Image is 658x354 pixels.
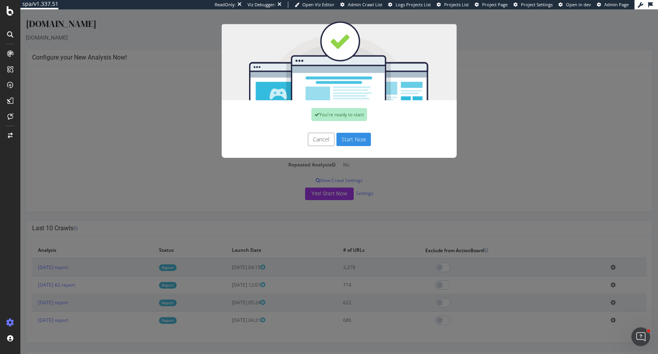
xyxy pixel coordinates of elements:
[396,2,431,7] span: Logs Projects List
[566,2,591,7] span: Open in dev
[475,2,508,8] a: Project Page
[604,2,629,7] span: Admin Page
[559,2,591,8] a: Open in dev
[348,2,382,7] span: Admin Crawl List
[513,2,553,8] a: Project Settings
[291,99,347,112] div: You're ready to start
[388,2,431,8] a: Logs Projects List
[295,2,334,8] a: Open Viz Editor
[444,2,469,7] span: Projects List
[631,327,650,346] iframe: Intercom live chat
[215,2,236,8] div: ReadOnly:
[521,2,553,7] span: Project Settings
[287,123,314,137] button: Cancel
[482,2,508,7] span: Project Page
[316,123,351,137] button: Start Now
[437,2,469,8] a: Projects List
[201,12,436,91] img: You're all set!
[597,2,629,8] a: Admin Page
[20,9,658,354] iframe: To enrich screen reader interactions, please activate Accessibility in Grammarly extension settings
[340,2,382,8] a: Admin Crawl List
[302,2,334,7] span: Open Viz Editor
[248,2,276,8] div: Viz Debugger:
